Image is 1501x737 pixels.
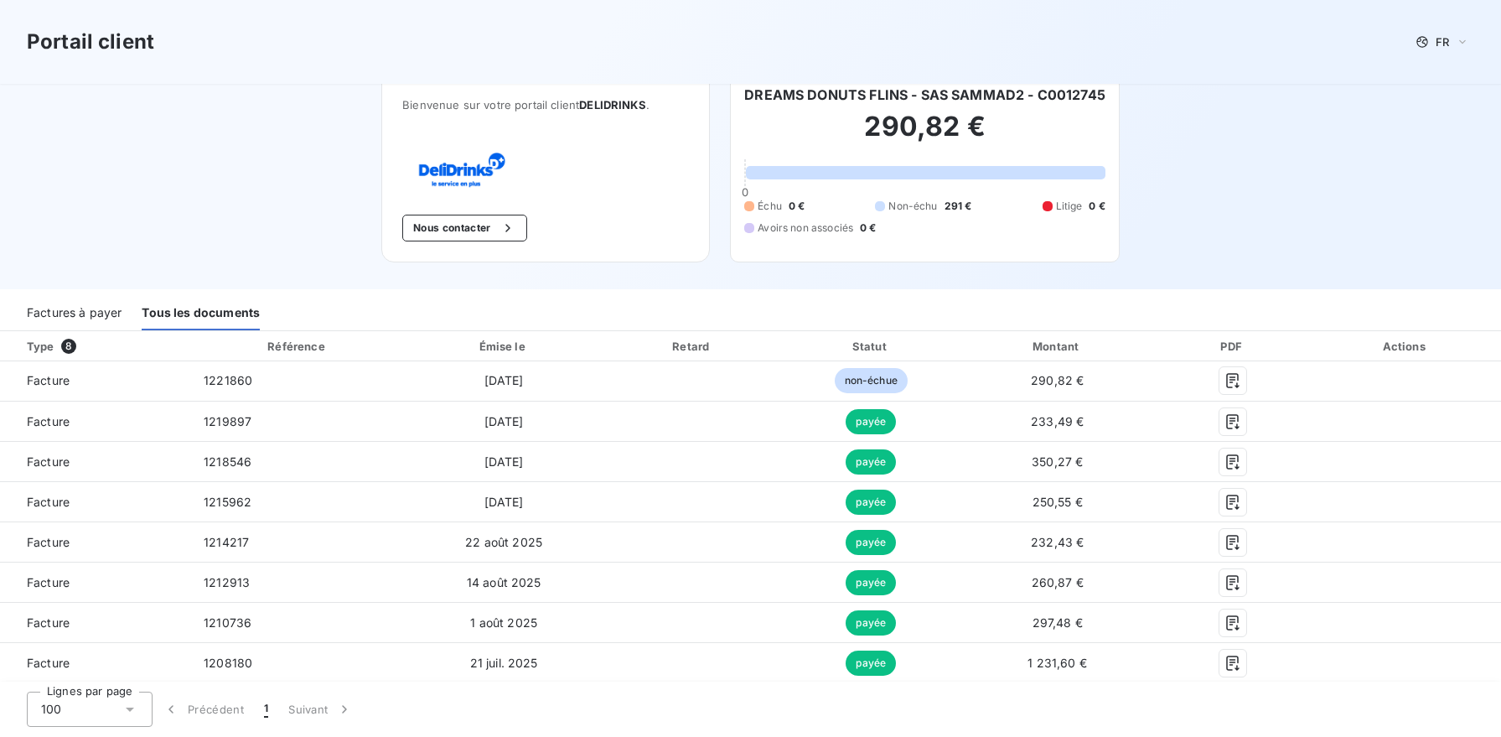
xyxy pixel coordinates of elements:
[41,701,61,718] span: 100
[846,651,896,676] span: payée
[744,85,1105,105] h6: DREAMS DONUTS FLINS - SAS SAMMAD2 - C0012745
[1031,535,1084,549] span: 232,43 €
[945,199,972,214] span: 291 €
[484,414,524,428] span: [DATE]
[1033,615,1083,630] span: 297,48 €
[17,338,187,355] div: Type
[1032,454,1083,469] span: 350,27 €
[204,454,251,469] span: 1218546
[888,199,937,214] span: Non-échu
[835,368,908,393] span: non-échue
[61,339,76,354] span: 8
[846,610,896,636] span: payée
[758,221,853,236] span: Avoirs non associés
[402,152,510,188] img: Company logo
[402,215,526,241] button: Nous contacter
[402,98,689,112] span: Bienvenue sur votre portail client .
[789,199,805,214] span: 0 €
[846,570,896,595] span: payée
[1033,495,1083,509] span: 250,55 €
[484,454,524,469] span: [DATE]
[860,221,876,236] span: 0 €
[267,340,324,353] div: Référence
[204,656,252,670] span: 1208180
[846,449,896,475] span: payée
[13,615,177,631] span: Facture
[27,295,122,330] div: Factures à payer
[846,490,896,515] span: payée
[13,454,177,470] span: Facture
[786,338,956,355] div: Statut
[467,575,541,589] span: 14 août 2025
[846,530,896,555] span: payée
[1436,35,1449,49] span: FR
[153,692,254,727] button: Précédent
[264,701,268,718] span: 1
[13,574,177,591] span: Facture
[409,338,599,355] div: Émise le
[744,110,1105,160] h2: 290,82 €
[13,655,177,672] span: Facture
[1027,656,1087,670] span: 1 231,60 €
[27,27,154,57] h3: Portail client
[465,535,542,549] span: 22 août 2025
[579,98,646,112] span: DELIDRINKS
[1313,338,1498,355] div: Actions
[1159,338,1307,355] div: PDF
[742,185,748,199] span: 0
[13,534,177,551] span: Facture
[204,535,249,549] span: 1214217
[1089,199,1105,214] span: 0 €
[204,575,250,589] span: 1212913
[758,199,782,214] span: Échu
[204,414,251,428] span: 1219897
[278,692,363,727] button: Suivant
[13,372,177,389] span: Facture
[1031,373,1084,387] span: 290,82 €
[484,373,524,387] span: [DATE]
[204,495,251,509] span: 1215962
[1031,414,1084,428] span: 233,49 €
[142,295,260,330] div: Tous les documents
[963,338,1152,355] div: Montant
[846,409,896,434] span: payée
[13,494,177,511] span: Facture
[484,495,524,509] span: [DATE]
[1056,199,1083,214] span: Litige
[1032,575,1084,589] span: 260,87 €
[470,615,537,630] span: 1 août 2025
[605,338,779,355] div: Retard
[470,656,538,670] span: 21 juil. 2025
[254,692,278,727] button: 1
[13,413,177,430] span: Facture
[204,615,251,630] span: 1210736
[204,373,252,387] span: 1221860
